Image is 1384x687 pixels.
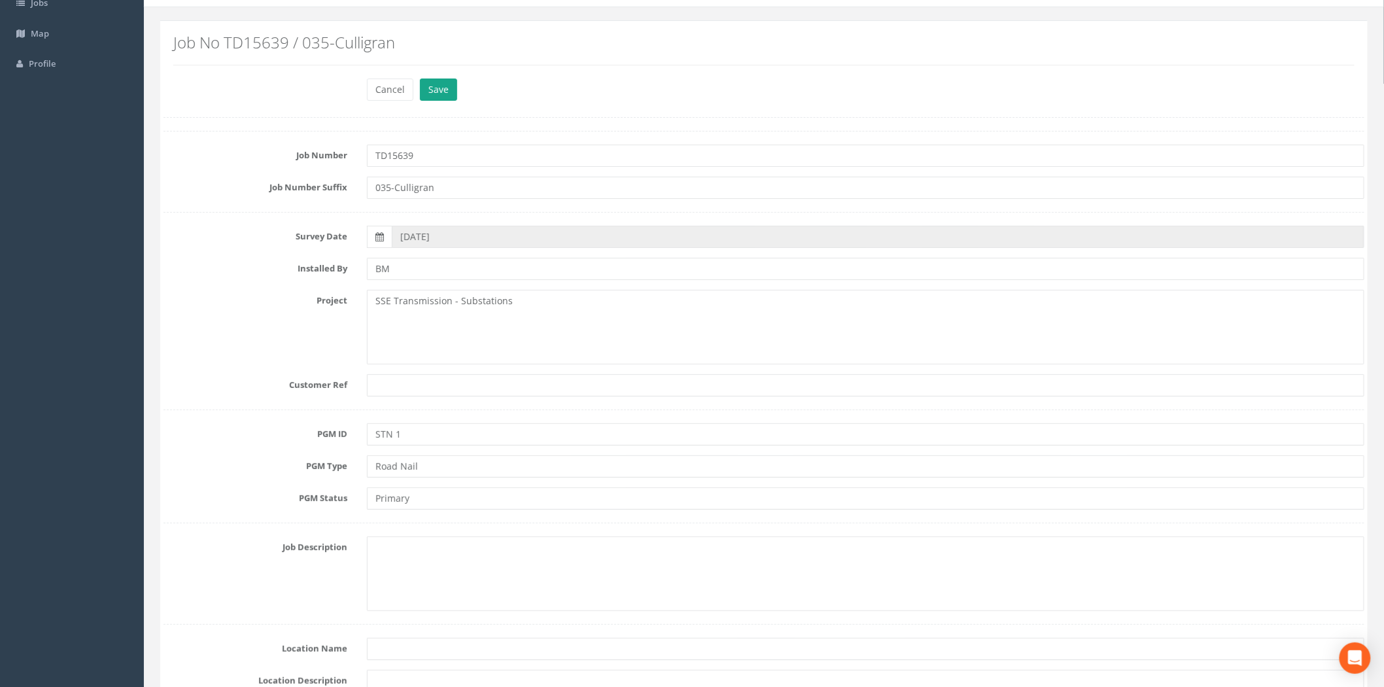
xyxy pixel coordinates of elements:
[1340,643,1371,674] div: Open Intercom Messenger
[154,670,357,687] label: Location Description
[154,455,357,472] label: PGM Type
[420,79,457,101] button: Save
[154,638,357,655] label: Location Name
[154,374,357,391] label: Customer Ref
[154,145,357,162] label: Job Number
[29,58,56,69] span: Profile
[154,487,357,504] label: PGM Status
[31,27,49,39] span: Map
[154,537,357,554] label: Job Description
[154,177,357,194] label: Job Number Suffix
[173,34,1355,51] h2: Job No TD15639 / 035-Culligran
[154,258,357,275] label: Installed By
[154,423,357,440] label: PGM ID
[154,290,357,307] label: Project
[367,79,413,101] button: Cancel
[154,226,357,243] label: Survey Date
